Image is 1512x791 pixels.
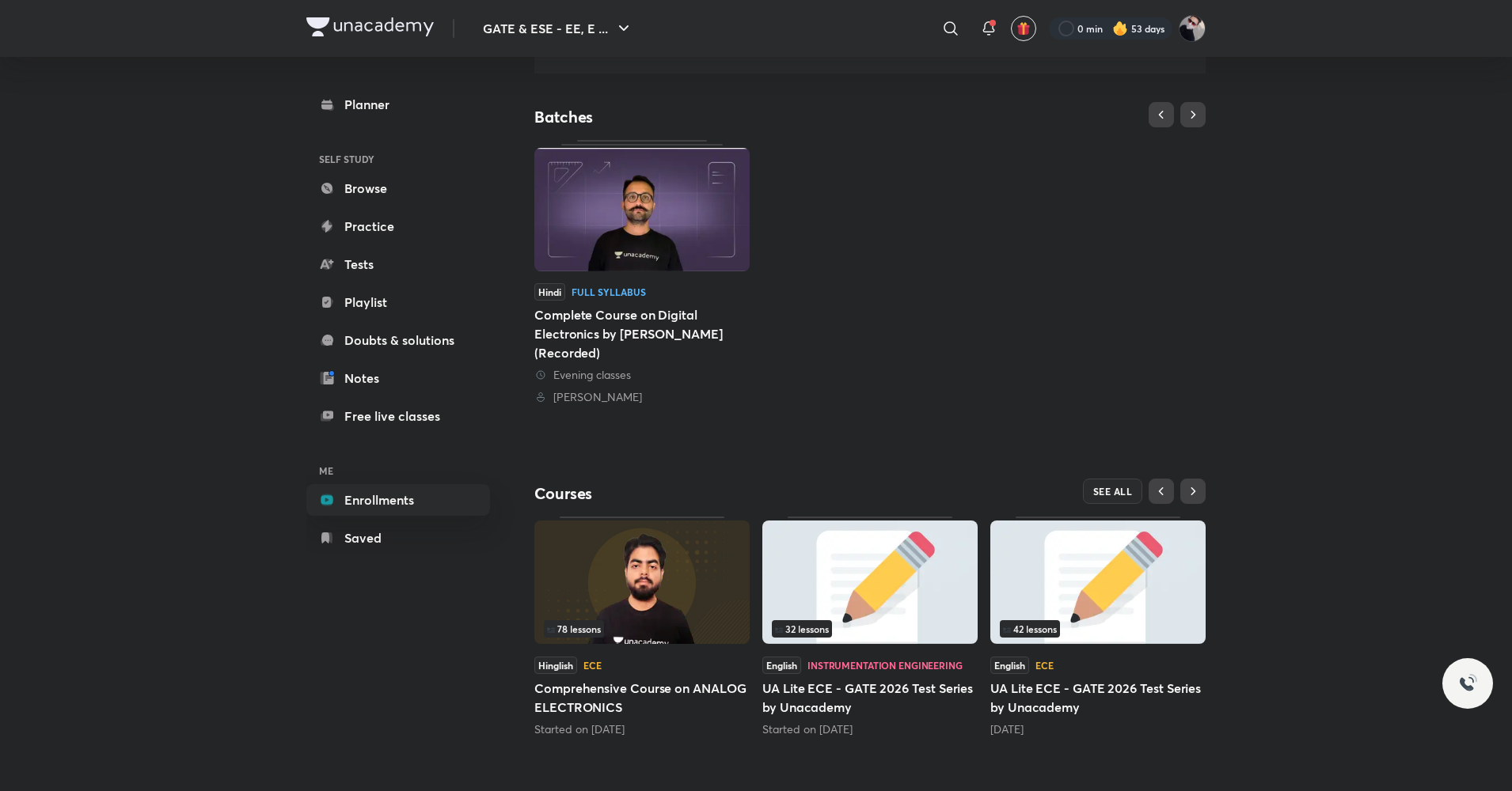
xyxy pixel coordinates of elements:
img: streak [1112,21,1128,36]
h6: ME [306,457,490,484]
button: GATE & ESE - EE, E ... [473,13,643,44]
div: left [1000,620,1196,638]
h6: SELF STUDY [306,146,490,172]
a: Playlist [306,286,490,318]
div: Comprehensive Course on ANALOG ELECTRONICS [534,517,750,736]
div: left [544,620,740,638]
span: 32 lessons [775,624,829,634]
img: Thumbnail [534,148,750,271]
div: infosection [544,620,740,638]
button: SEE ALL [1083,479,1143,504]
div: infocontainer [544,620,740,638]
a: Practice [306,210,490,242]
span: English [762,657,801,674]
div: Started on Aug 2 [762,721,978,737]
div: infosection [1000,620,1196,638]
img: Ashutosh Tripathi [1179,15,1206,42]
h5: UA Lite ECE - GATE 2026 Test Series by Unacademy [990,679,1206,717]
div: UA Lite ECE - GATE 2026 Test Series by Unacademy [762,517,978,736]
a: Tests [306,248,490,280]
a: ThumbnailHindiFull SyllabusComplete Course on Digital Electronics by [PERSON_NAME] (Recorded) Eve... [534,140,750,405]
div: infocontainer [772,620,968,638]
div: Started on Jul 11 [534,721,750,737]
h4: Batches [534,107,870,127]
div: Complete Course on Digital Electronics by [PERSON_NAME] (Recorded) [534,305,750,362]
a: Free live classes [306,400,490,432]
h5: Comprehensive Course on ANALOG ELECTRONICS [534,679,750,717]
div: 3 days ago [990,721,1206,737]
div: Full Syllabus [572,287,646,297]
div: infosection [772,620,968,638]
div: UA Lite ECE - GATE 2026 Test Series by Unacademy [990,517,1206,736]
span: Hindi [534,283,565,301]
div: ECE [583,660,602,670]
a: Doubts & solutions [306,324,490,356]
div: infocontainer [1000,620,1196,638]
h4: Courses [534,483,870,504]
a: Notes [306,362,490,394]
span: English [990,657,1029,674]
span: SEE ALL [1093,486,1133,497]
a: Saved [306,522,490,554]
span: Hinglish [534,657,577,674]
img: Thumbnail [534,520,750,644]
span: 42 lessons [1003,624,1057,634]
span: 78 lessons [547,624,601,634]
img: Thumbnail [762,520,978,644]
a: Enrollments [306,484,490,516]
img: avatar [1016,21,1031,36]
button: avatar [1011,16,1036,41]
div: Siddharth Sabharwal [534,389,750,405]
div: left [772,620,968,638]
div: Instrumentation Engineering [807,660,963,670]
img: ttu [1458,674,1477,693]
div: Evening classes [534,367,750,383]
a: Browse [306,172,490,204]
a: Planner [306,89,490,120]
div: ECE [1035,660,1054,670]
h5: UA Lite ECE - GATE 2026 Test Series by Unacademy [762,679,978,717]
a: Company Logo [306,17,434,40]
img: Company Logo [306,17,434,36]
img: Thumbnail [990,520,1206,644]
